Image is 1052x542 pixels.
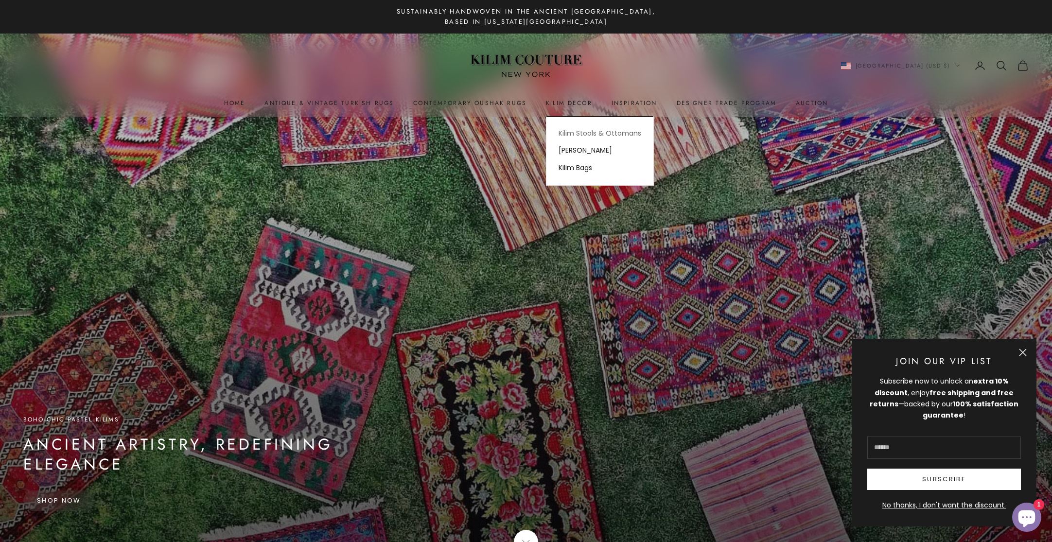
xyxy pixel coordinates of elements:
img: Logo of Kilim Couture New York [465,43,587,89]
img: United States [841,62,851,70]
nav: Secondary navigation [841,60,1029,71]
a: Inspiration [612,98,657,108]
a: Auction [796,98,828,108]
inbox-online-store-chat: Shopify online store chat [1009,503,1044,534]
strong: free shipping and free returns [870,388,1014,409]
a: [PERSON_NAME] [546,142,653,159]
summary: Kilim Decor [546,98,592,108]
button: No thanks, I don't want the discount. [867,500,1021,511]
button: Subscribe [867,469,1021,490]
newsletter-popup: Newsletter popup [852,339,1036,526]
a: Antique & Vintage Turkish Rugs [264,98,394,108]
strong: 100% satisfaction guarantee [923,399,1018,420]
strong: extra 10% discount [875,376,1009,397]
p: Sustainably Handwoven in the Ancient [GEOGRAPHIC_DATA], Based in [US_STATE][GEOGRAPHIC_DATA] [390,6,662,27]
p: Join Our VIP List [867,354,1021,368]
a: Kilim Bags [546,159,653,176]
a: Contemporary Oushak Rugs [413,98,526,108]
p: Ancient Artistry, Redefining Elegance [23,435,403,475]
p: Boho-Chic Pastel Kilims [23,415,403,424]
nav: Primary navigation [23,98,1029,108]
div: Subscribe now to unlock an , enjoy —backed by our ! [867,376,1021,420]
a: Kilim Stools & Ottomans [546,125,653,142]
a: Shop Now [23,490,95,511]
a: Home [224,98,245,108]
span: [GEOGRAPHIC_DATA] (USD $) [856,61,950,70]
a: Designer Trade Program [677,98,777,108]
button: Change country or currency [841,61,960,70]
